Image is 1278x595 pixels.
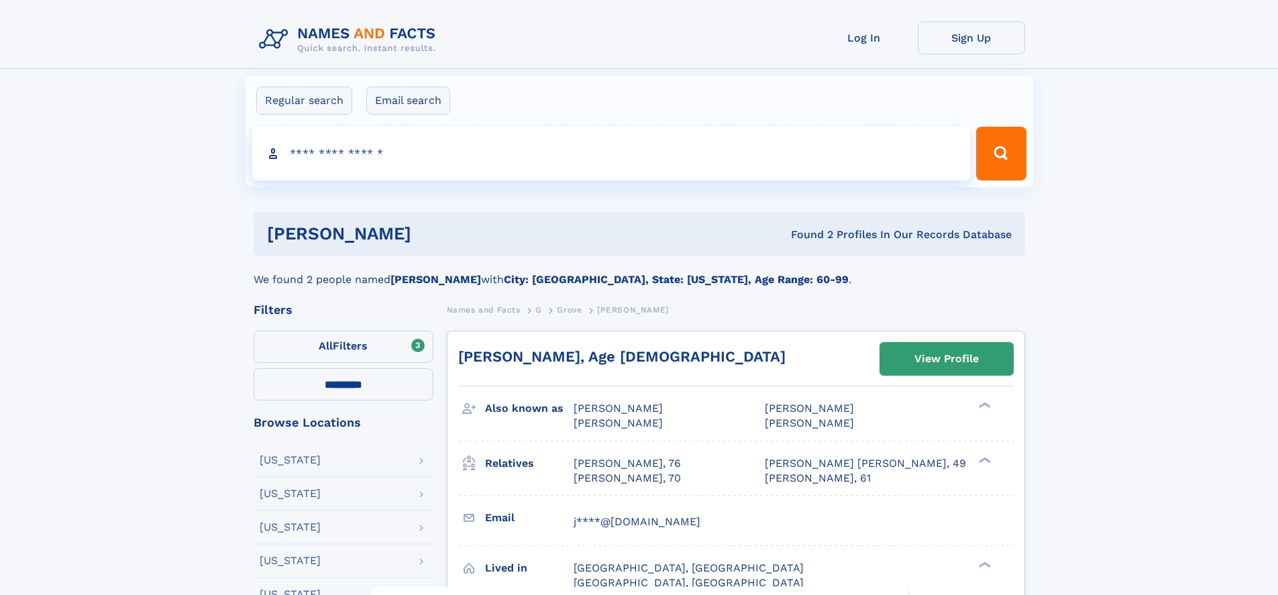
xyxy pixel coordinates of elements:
[254,21,447,58] img: Logo Names and Facts
[765,402,854,415] span: [PERSON_NAME]
[765,456,966,471] a: [PERSON_NAME] [PERSON_NAME], 49
[319,339,333,352] span: All
[504,273,849,286] b: City: [GEOGRAPHIC_DATA], State: [US_STATE], Age Range: 60-99
[535,305,542,315] span: G
[574,576,804,589] span: [GEOGRAPHIC_DATA], [GEOGRAPHIC_DATA]
[260,555,321,566] div: [US_STATE]
[256,87,352,115] label: Regular search
[485,506,574,529] h3: Email
[810,21,918,54] a: Log In
[557,305,582,315] span: Grove
[390,273,481,286] b: [PERSON_NAME]
[254,256,1025,288] div: We found 2 people named with .
[254,304,433,316] div: Filters
[574,561,804,574] span: [GEOGRAPHIC_DATA], [GEOGRAPHIC_DATA]
[597,305,669,315] span: [PERSON_NAME]
[557,301,582,318] a: Grove
[254,417,433,429] div: Browse Locations
[252,127,971,180] input: search input
[447,301,521,318] a: Names and Facts
[254,331,433,363] label: Filters
[975,560,992,569] div: ❯
[880,343,1013,375] a: View Profile
[366,87,450,115] label: Email search
[485,557,574,580] h3: Lived in
[267,225,601,242] h1: [PERSON_NAME]
[485,452,574,475] h3: Relatives
[574,417,663,429] span: [PERSON_NAME]
[260,522,321,533] div: [US_STATE]
[574,456,681,471] a: [PERSON_NAME], 76
[914,343,979,374] div: View Profile
[574,471,681,486] a: [PERSON_NAME], 70
[765,471,871,486] a: [PERSON_NAME], 61
[485,397,574,420] h3: Also known as
[601,227,1012,242] div: Found 2 Profiles In Our Records Database
[458,348,786,365] a: [PERSON_NAME], Age [DEMOGRAPHIC_DATA]
[975,455,992,464] div: ❯
[918,21,1025,54] a: Sign Up
[765,417,854,429] span: [PERSON_NAME]
[535,301,542,318] a: G
[574,402,663,415] span: [PERSON_NAME]
[260,488,321,499] div: [US_STATE]
[260,455,321,466] div: [US_STATE]
[976,127,1026,180] button: Search Button
[975,401,992,410] div: ❯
